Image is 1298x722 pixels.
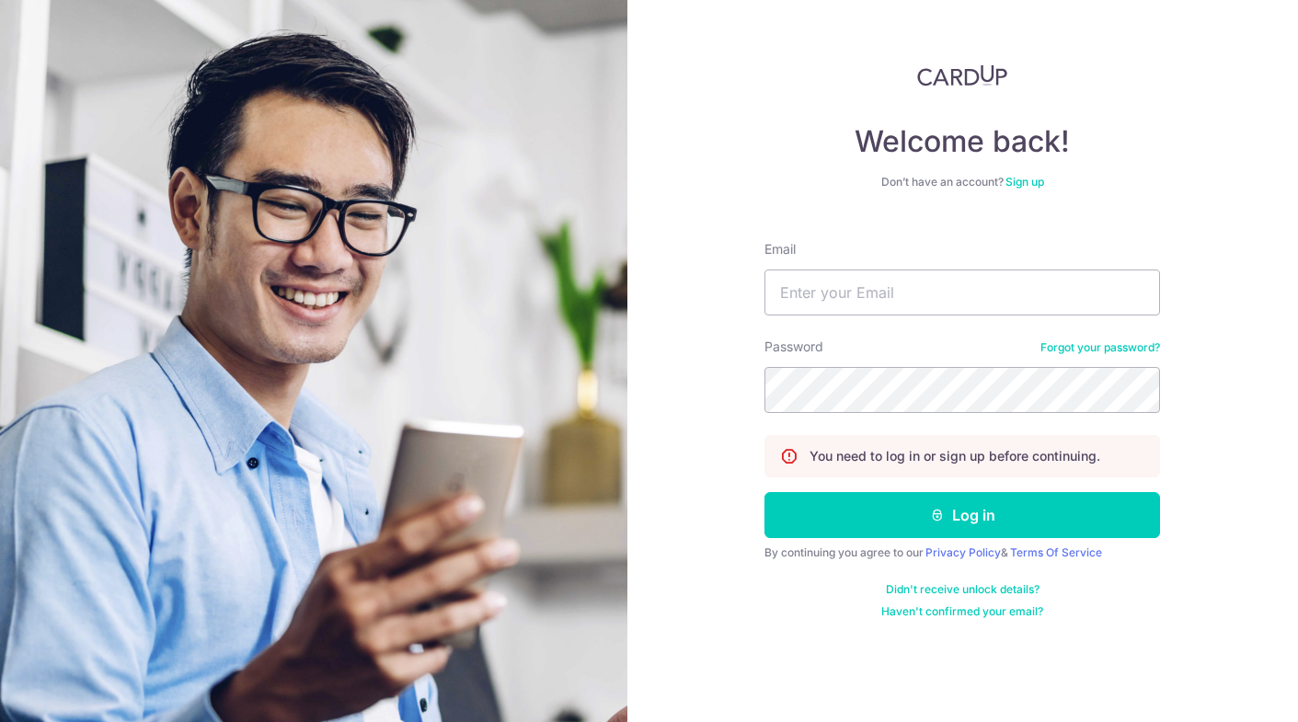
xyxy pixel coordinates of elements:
[925,545,1001,559] a: Privacy Policy
[764,123,1160,160] h4: Welcome back!
[1040,340,1160,355] a: Forgot your password?
[764,338,823,356] label: Password
[810,447,1100,465] p: You need to log in or sign up before continuing.
[886,582,1040,597] a: Didn't receive unlock details?
[1005,175,1044,189] a: Sign up
[917,64,1007,86] img: CardUp Logo
[764,492,1160,538] button: Log in
[1010,545,1102,559] a: Terms Of Service
[764,175,1160,189] div: Don’t have an account?
[764,240,796,258] label: Email
[764,269,1160,315] input: Enter your Email
[881,604,1043,619] a: Haven't confirmed your email?
[764,545,1160,560] div: By continuing you agree to our &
